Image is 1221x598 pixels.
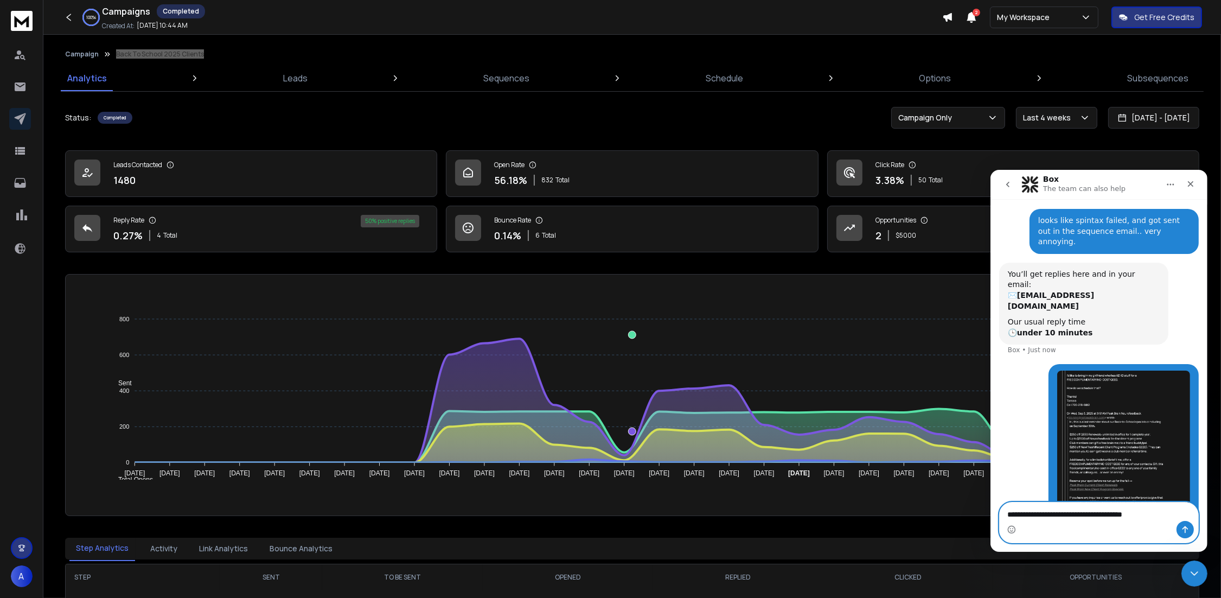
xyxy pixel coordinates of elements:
button: Link Analytics [193,537,254,561]
p: Open Rate [494,161,525,169]
div: Completed [98,112,132,124]
th: CLICKED [823,564,994,590]
a: Sequences [477,65,536,91]
a: Click Rate3.38%50Total [827,150,1199,197]
tspan: [DATE] [894,470,915,478]
th: TO BE SENT [322,564,483,590]
iframe: Intercom live chat [1181,561,1207,587]
tspan: [DATE] [195,470,215,478]
p: Status: [65,112,91,123]
tspan: [DATE] [509,470,530,478]
p: 56.18 % [494,173,527,188]
button: A [11,565,33,587]
tspan: 800 [119,316,129,322]
tspan: [DATE] [649,470,670,478]
tspan: [DATE] [159,470,180,478]
button: [DATE] - [DATE] [1108,107,1199,129]
p: Options [919,72,951,85]
p: My Workspace [997,12,1054,23]
img: logo [11,11,33,31]
p: Last 4 weeks [1023,112,1075,123]
span: Total Opens [110,476,153,484]
tspan: [DATE] [404,470,425,478]
tspan: [DATE] [299,470,320,478]
p: 3.38 % [875,173,904,188]
p: 0.27 % [113,228,143,243]
a: Leads Contacted1480 [65,150,437,197]
p: [DATE] 10:44 AM [137,21,188,30]
p: x-axis : Date(UTC) [83,492,1181,500]
div: Completed [157,4,205,18]
tspan: [DATE] [859,470,879,478]
tspan: 400 [119,387,129,394]
th: OPENED [483,564,653,590]
tspan: [DATE] [579,470,600,478]
span: 50 [918,176,926,185]
a: Subsequences [1121,65,1195,91]
p: Analytics [67,72,107,85]
tspan: [DATE] [334,470,355,478]
p: Subsequences [1127,72,1188,85]
tspan: [DATE] [684,470,705,478]
span: 832 [541,176,553,185]
p: Reply Rate [113,216,144,225]
tspan: [DATE] [125,470,145,478]
p: Opportunities [875,216,916,225]
button: Campaign [65,50,99,59]
tspan: [DATE] [929,470,949,478]
p: Campaign Only [898,112,956,123]
p: Sequences [483,72,529,85]
th: STEP [66,564,220,590]
a: Bounce Rate0.14%6Total [446,206,818,252]
p: Bounce Rate [494,216,531,225]
p: 1480 [113,173,136,188]
tspan: [DATE] [369,470,390,478]
span: 4 [157,231,161,240]
tspan: 200 [119,423,129,430]
tspan: [DATE] [614,470,635,478]
p: Leads Contacted [113,161,162,169]
tspan: [DATE] [719,470,739,478]
p: 0.14 % [494,228,521,243]
p: Back To School 2025 Clients [116,50,204,59]
a: Options [912,65,957,91]
tspan: [DATE] [544,470,565,478]
p: $ 5000 [896,231,916,240]
span: 2 [973,9,980,16]
tspan: 600 [119,352,129,358]
p: Created At: [102,22,135,30]
span: Sent [110,379,132,387]
tspan: [DATE] [824,470,845,478]
span: Total [163,231,177,240]
span: Total [555,176,570,185]
p: Schedule [706,72,743,85]
a: Schedule [699,65,750,91]
button: Bounce Analytics [263,537,339,561]
th: OPPORTUNITIES [993,564,1199,590]
a: Reply Rate0.27%4Total50% positive replies [65,206,437,252]
tspan: [DATE] [964,470,985,478]
a: Opportunities2$5000 [827,206,1199,252]
tspan: 0 [126,459,129,466]
tspan: [DATE] [474,470,495,478]
tspan: [DATE] [229,470,250,478]
span: Total [542,231,556,240]
div: 50 % positive replies [361,215,419,227]
p: 2 [875,228,881,243]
